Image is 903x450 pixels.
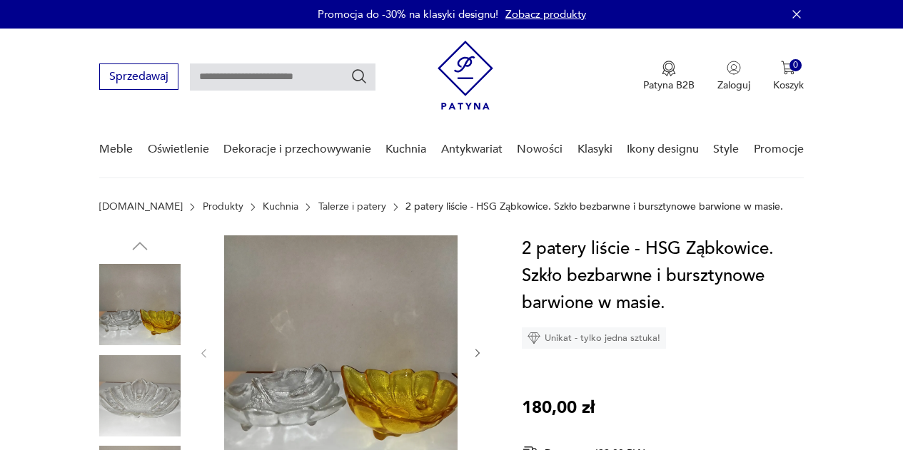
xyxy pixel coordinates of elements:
img: Ikona diamentu [528,332,540,344]
button: Szukaj [350,68,368,85]
a: Ikony designu [627,122,699,177]
a: Kuchnia [385,122,426,177]
img: Ikona medalu [662,61,676,76]
a: Meble [99,122,133,177]
a: Klasyki [577,122,612,177]
p: Koszyk [773,78,804,92]
button: 0Koszyk [773,61,804,92]
img: Patyna - sklep z meblami i dekoracjami vintage [438,41,493,110]
p: 180,00 zł [522,394,595,421]
img: Zdjęcie produktu 2 patery liście - HSG Ząbkowice. Szkło bezbarwne i bursztynowe barwione w masie. [99,264,181,345]
p: Zaloguj [717,78,750,92]
button: Zaloguj [717,61,750,92]
p: Promocja do -30% na klasyki designu! [318,7,498,21]
img: Zdjęcie produktu 2 patery liście - HSG Ząbkowice. Szkło bezbarwne i bursztynowe barwione w masie. [99,355,181,436]
a: Antykwariat [441,122,503,177]
img: Ikonka użytkownika [727,61,741,75]
div: 0 [790,59,802,71]
a: Style [713,122,739,177]
a: Dekoracje i przechowywanie [223,122,371,177]
a: Ikona medaluPatyna B2B [643,61,695,92]
div: Unikat - tylko jedna sztuka! [522,327,666,349]
a: Oświetlenie [148,122,209,177]
a: Talerze i patery [318,201,386,213]
p: Patyna B2B [643,78,695,92]
button: Sprzedawaj [99,63,178,90]
a: Produkty [203,201,243,213]
a: Nowości [517,122,563,177]
p: 2 patery liście - HSG Ząbkowice. Szkło bezbarwne i bursztynowe barwione w masie. [405,201,783,213]
a: Zobacz produkty [505,7,586,21]
a: Promocje [754,122,804,177]
img: Ikona koszyka [781,61,795,75]
a: Sprzedawaj [99,73,178,83]
h1: 2 patery liście - HSG Ząbkowice. Szkło bezbarwne i bursztynowe barwione w masie. [522,235,804,317]
button: Patyna B2B [643,61,695,92]
a: Kuchnia [263,201,298,213]
a: [DOMAIN_NAME] [99,201,183,213]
